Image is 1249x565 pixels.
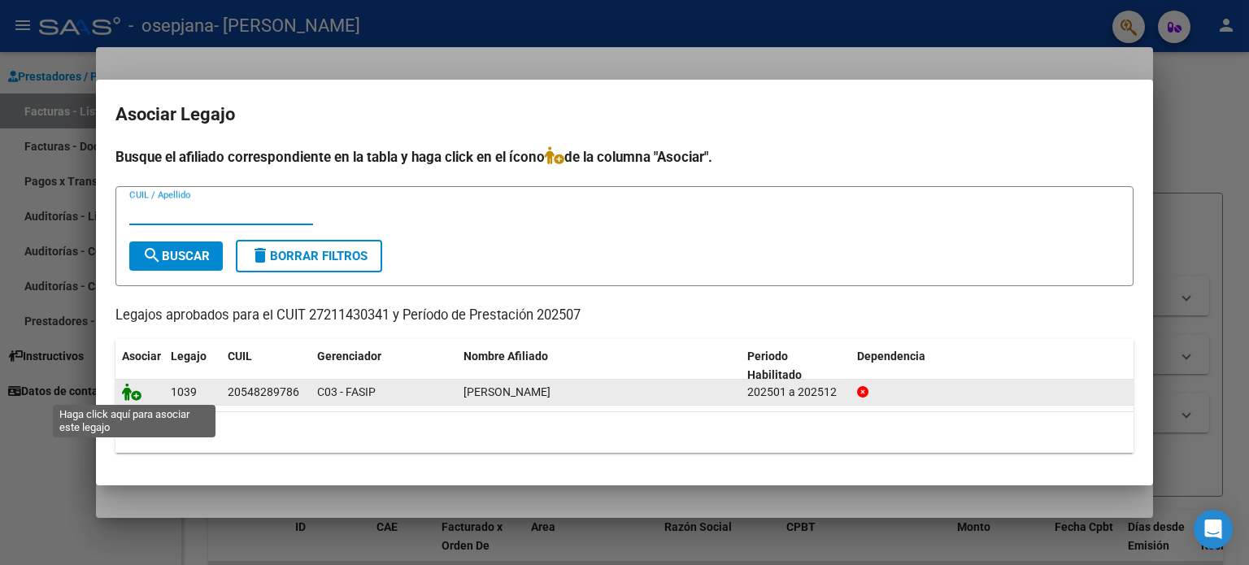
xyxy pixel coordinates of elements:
datatable-header-cell: Periodo Habilitado [741,339,851,393]
h4: Busque el afiliado correspondiente en la tabla y haga click en el ícono de la columna "Asociar". [115,146,1134,167]
span: Periodo Habilitado [747,350,802,381]
span: C03 - FASIP [317,385,376,398]
div: 20548289786 [228,383,299,402]
div: Open Intercom Messenger [1194,510,1233,549]
span: Gerenciador [317,350,381,363]
span: Dependencia [857,350,925,363]
span: Asociar [122,350,161,363]
p: Legajos aprobados para el CUIT 27211430341 y Período de Prestación 202507 [115,306,1134,326]
span: Buscar [142,249,210,263]
h2: Asociar Legajo [115,99,1134,130]
span: 1039 [171,385,197,398]
datatable-header-cell: Asociar [115,339,164,393]
datatable-header-cell: Nombre Afiliado [457,339,741,393]
datatable-header-cell: Gerenciador [311,339,457,393]
span: BARRERA MINGRONE FEDERICO [463,385,551,398]
div: 1 registros [115,412,1134,453]
button: Borrar Filtros [236,240,382,272]
div: 202501 a 202512 [747,383,844,402]
datatable-header-cell: CUIL [221,339,311,393]
datatable-header-cell: Dependencia [851,339,1134,393]
mat-icon: delete [250,246,270,265]
span: CUIL [228,350,252,363]
button: Buscar [129,241,223,271]
datatable-header-cell: Legajo [164,339,221,393]
span: Borrar Filtros [250,249,368,263]
span: Nombre Afiliado [463,350,548,363]
mat-icon: search [142,246,162,265]
span: Legajo [171,350,207,363]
